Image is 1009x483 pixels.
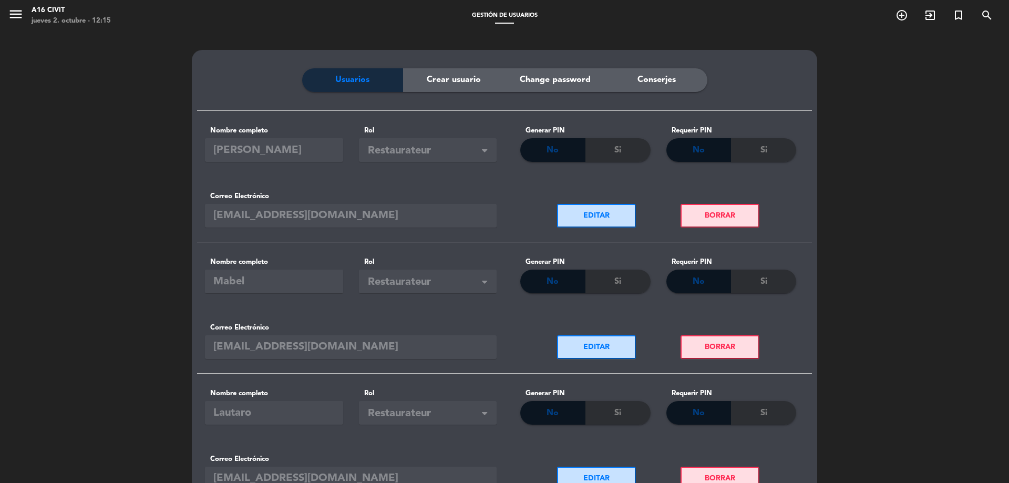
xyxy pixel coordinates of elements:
[547,406,559,420] span: No
[614,275,621,289] span: Si
[557,204,636,228] button: EDITAR
[547,275,559,289] span: No
[924,9,936,22] i: exit_to_app
[895,9,908,22] i: add_circle_outline
[359,256,497,268] label: Rol
[205,335,497,359] input: Correo Electrónico
[205,270,343,293] input: Nombre completo
[666,125,797,136] div: Requerir PIN
[467,13,543,18] span: Gestión de usuarios
[614,143,621,157] span: Si
[8,6,24,26] button: menu
[520,388,651,399] div: Generar PIN
[359,125,497,136] label: Rol
[981,9,993,22] i: search
[952,9,965,22] i: turned_in_not
[547,143,559,157] span: No
[32,16,111,26] div: jueves 2. octubre - 12:15
[205,256,343,268] label: Nombre completo
[205,125,343,136] label: Nombre completo
[368,142,492,160] span: Restaurateur
[205,191,497,202] label: Correo Electrónico
[205,388,343,399] label: Nombre completo
[760,275,767,289] span: Si
[427,73,481,87] span: Crear usuario
[681,335,759,359] button: BORRAR
[693,275,705,289] span: No
[205,138,343,162] input: Nombre completo
[8,6,24,22] i: menu
[205,322,497,333] label: Correo Electrónico
[520,256,651,268] div: Generar PIN
[760,143,767,157] span: Si
[666,256,797,268] div: Requerir PIN
[557,335,636,359] button: EDITAR
[335,73,369,87] span: Usuarios
[368,274,492,291] span: Restaurateur
[359,388,497,399] label: Rol
[520,125,651,136] div: Generar PIN
[205,204,497,228] input: Correo Electrónico
[520,73,591,87] span: Change password
[666,388,797,399] div: Requerir PIN
[32,5,111,16] div: A16 Civit
[760,406,767,420] span: Si
[693,406,705,420] span: No
[368,405,492,423] span: Restaurateur
[637,73,676,87] span: Conserjes
[205,401,343,425] input: Nombre completo
[693,143,705,157] span: No
[205,454,497,465] label: Correo Electrónico
[681,204,759,228] button: BORRAR
[614,406,621,420] span: Si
